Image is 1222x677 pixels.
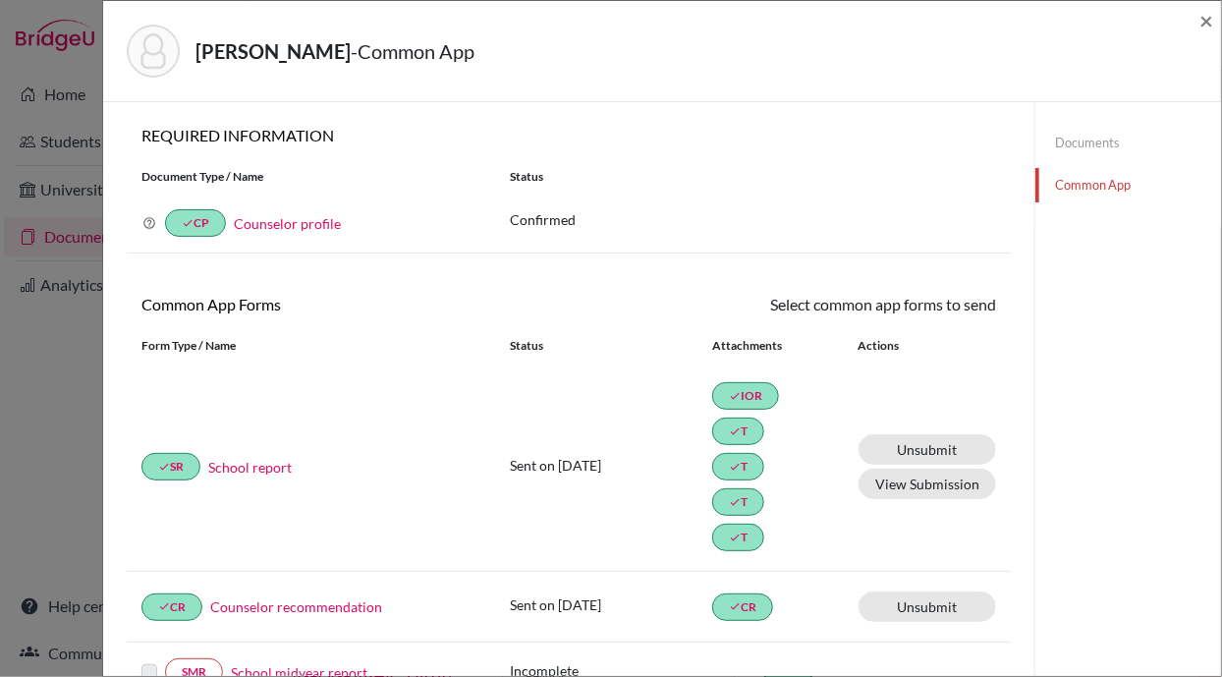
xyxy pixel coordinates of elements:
p: Sent on [DATE] [510,594,712,615]
a: doneT [712,418,764,445]
p: Confirmed [510,209,996,230]
a: doneCR [712,593,773,621]
a: doneT [712,453,764,480]
a: doneIOR [712,382,779,410]
i: done [729,600,741,612]
i: done [729,496,741,508]
a: doneCR [141,593,202,621]
a: Counselor recommendation [210,596,382,617]
i: done [729,425,741,437]
div: Document Type / Name [127,168,495,186]
div: Select common app forms to send [569,293,1011,316]
a: Counselor profile [234,215,341,232]
a: Unsubmit [859,434,996,465]
a: Unsubmit [859,592,996,622]
div: Attachments [712,337,834,355]
a: doneCP [165,209,226,237]
i: done [158,461,170,473]
i: done [729,390,741,402]
i: done [158,600,170,612]
p: Sent on [DATE] [510,455,712,476]
a: School report [208,457,292,478]
a: Documents [1035,126,1221,160]
button: Close [1199,9,1213,32]
div: Actions [834,337,956,355]
div: Form Type / Name [127,337,495,355]
button: View Submission [859,469,996,499]
i: done [729,461,741,473]
h6: REQUIRED INFORMATION [127,126,1011,144]
span: - Common App [351,39,474,63]
strong: [PERSON_NAME] [195,39,351,63]
span: × [1199,6,1213,34]
i: done [182,217,194,229]
a: Common App [1035,168,1221,202]
a: doneT [712,524,764,551]
a: doneT [712,488,764,516]
div: Status [510,337,712,355]
i: done [729,532,741,543]
h6: Common App Forms [127,295,569,313]
a: doneSR [141,453,200,480]
div: Status [495,168,1011,186]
